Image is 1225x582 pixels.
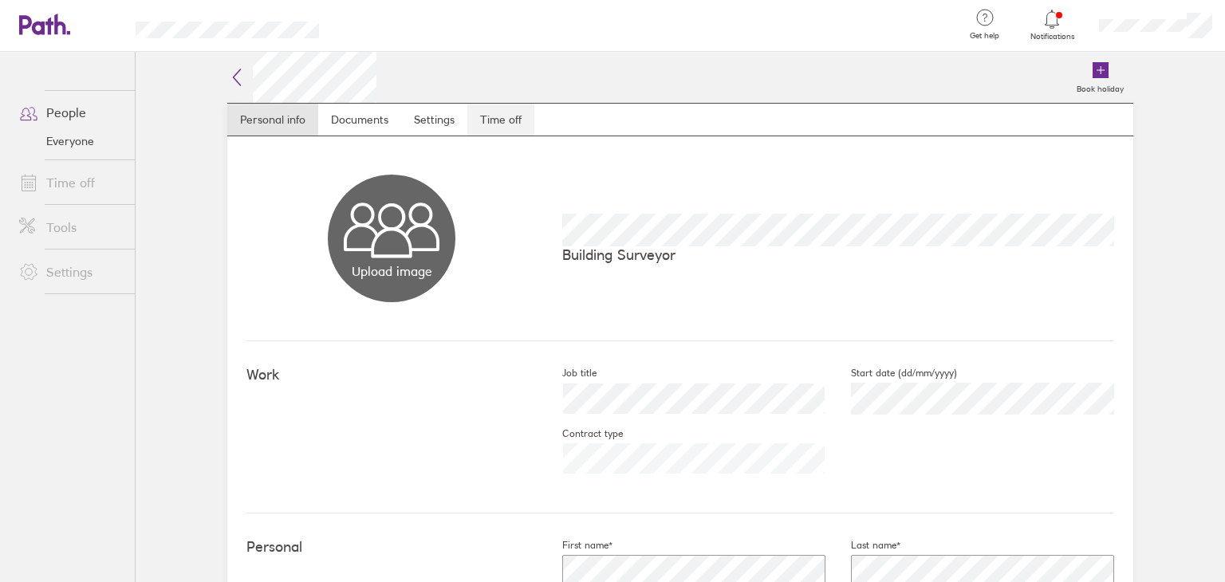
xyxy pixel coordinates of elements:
[6,128,135,154] a: Everyone
[246,539,537,556] h4: Personal
[246,367,537,383] h4: Work
[6,256,135,288] a: Settings
[1026,8,1078,41] a: Notifications
[318,104,401,136] a: Documents
[6,211,135,243] a: Tools
[6,167,135,199] a: Time off
[401,104,467,136] a: Settings
[537,427,623,440] label: Contract type
[562,246,1114,263] p: Building Surveyor
[467,104,534,136] a: Time off
[825,539,900,552] label: Last name*
[825,367,957,379] label: Start date (dd/mm/yyyy)
[1026,32,1078,41] span: Notifications
[1067,80,1133,94] label: Book holiday
[537,367,597,379] label: Job title
[537,539,612,552] label: First name*
[959,31,1010,41] span: Get help
[1067,52,1133,103] a: Book holiday
[6,96,135,128] a: People
[227,104,318,136] a: Personal info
